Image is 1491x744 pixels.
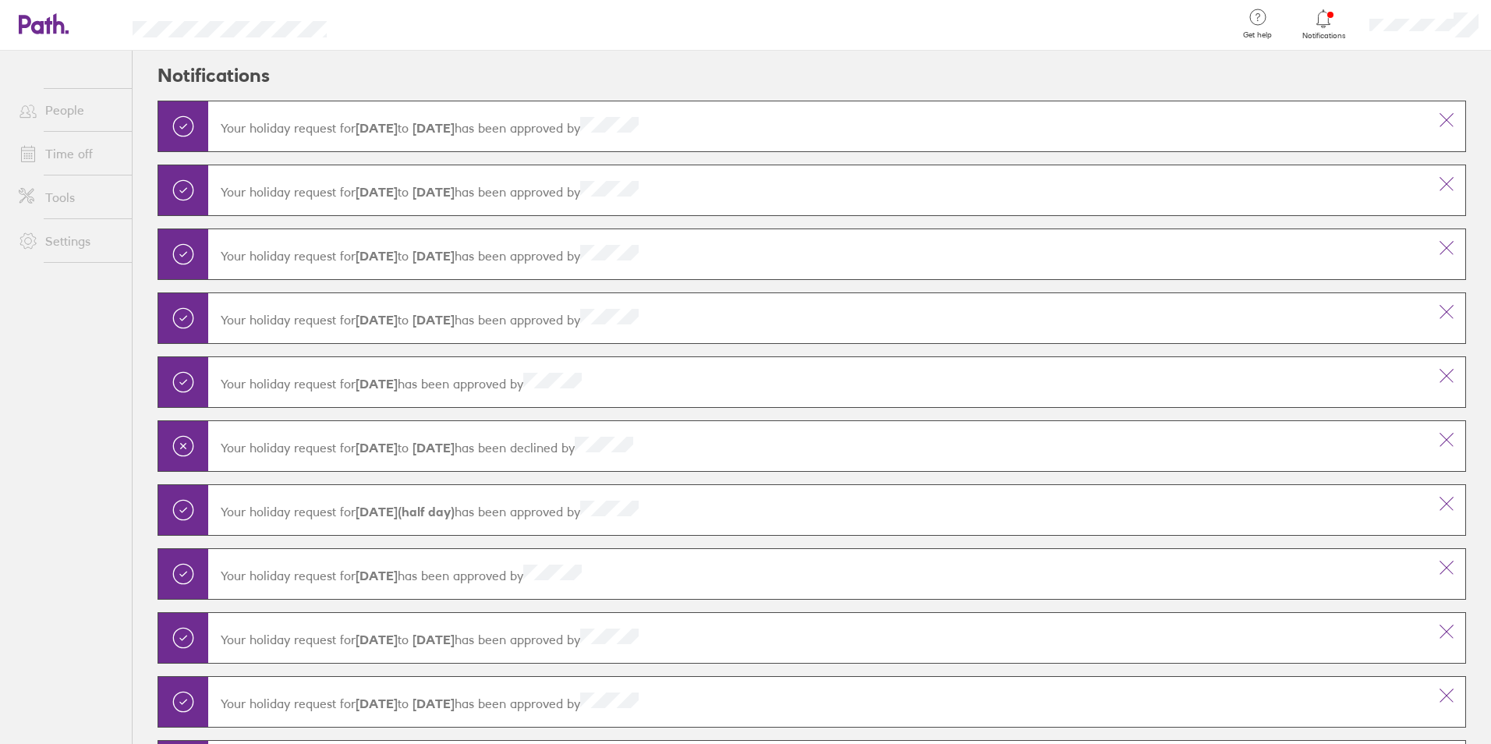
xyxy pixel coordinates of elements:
[221,629,1415,647] p: Your holiday request for has been approved by
[356,696,455,711] span: to
[356,568,398,583] strong: [DATE]
[409,120,455,136] strong: [DATE]
[356,248,398,264] strong: [DATE]
[356,440,398,455] strong: [DATE]
[356,248,455,264] span: to
[356,632,398,647] strong: [DATE]
[221,565,1415,583] p: Your holiday request for has been approved by
[356,184,398,200] strong: [DATE]
[356,120,398,136] strong: [DATE]
[356,312,455,328] span: to
[356,632,455,647] span: to
[221,245,1415,264] p: Your holiday request for has been approved by
[1298,31,1349,41] span: Notifications
[409,440,455,455] strong: [DATE]
[409,696,455,711] strong: [DATE]
[221,117,1415,136] p: Your holiday request for has been approved by
[221,693,1415,711] p: Your holiday request for has been approved by
[356,504,455,519] strong: [DATE] (half day)
[409,248,455,264] strong: [DATE]
[1232,30,1283,40] span: Get help
[409,184,455,200] strong: [DATE]
[356,440,455,455] span: to
[221,181,1415,200] p: Your holiday request for has been approved by
[221,309,1415,328] p: Your holiday request for has been approved by
[409,312,455,328] strong: [DATE]
[6,94,132,126] a: People
[356,120,455,136] span: to
[356,184,455,200] span: to
[356,696,398,711] strong: [DATE]
[221,373,1415,391] p: Your holiday request for has been approved by
[158,51,270,101] h2: Notifications
[356,376,398,391] strong: [DATE]
[6,138,132,169] a: Time off
[6,225,132,257] a: Settings
[6,182,132,213] a: Tools
[221,501,1415,519] p: Your holiday request for has been approved by
[356,312,398,328] strong: [DATE]
[409,632,455,647] strong: [DATE]
[221,437,1415,455] p: Your holiday request for has been declined by
[1298,8,1349,41] a: Notifications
